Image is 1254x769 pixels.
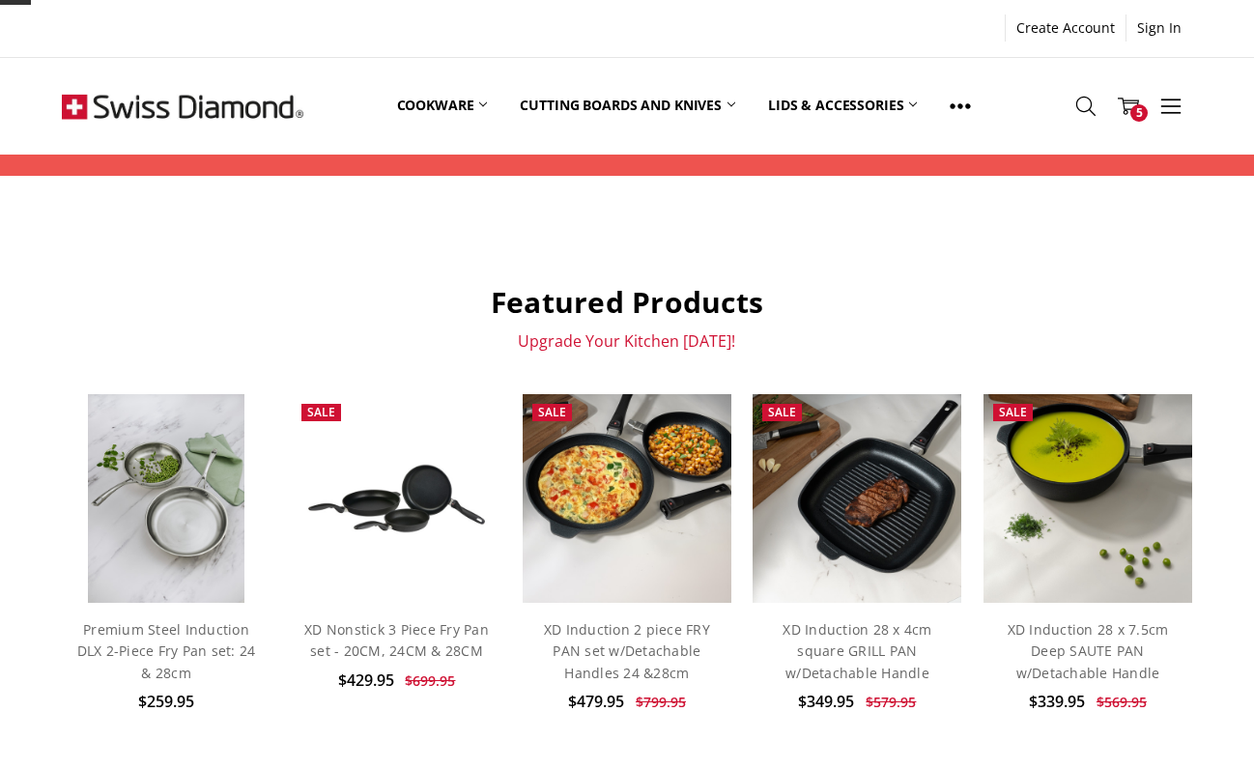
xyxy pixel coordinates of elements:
[405,671,455,690] span: $699.95
[503,63,752,149] a: Cutting boards and knives
[338,669,394,691] span: $429.95
[544,620,710,682] a: XD Induction 2 piece FRY PAN set w/Detachable Handles 24 &28cm
[999,404,1027,420] span: Sale
[307,404,335,420] span: Sale
[783,620,931,682] a: XD Induction 28 x 4cm square GRILL PAN w/Detachable Handle
[636,693,686,711] span: $799.95
[292,446,500,551] img: XD Nonstick 3 Piece Fry Pan set - 20CM, 24CM & 28CM
[768,404,796,420] span: Sale
[1126,14,1192,42] a: Sign In
[1097,693,1147,711] span: $569.95
[1130,104,1148,122] span: 5
[62,284,1192,321] h2: Featured Products
[1008,620,1169,682] a: XD Induction 28 x 7.5cm Deep SAUTE PAN w/Detachable Handle
[983,394,1192,603] img: XD Induction 28 x 7.5cm Deep SAUTE PAN w/Detachable Handle
[568,691,624,712] span: $479.95
[866,693,916,711] span: $579.95
[304,620,489,660] a: XD Nonstick 3 Piece Fry Pan set - 20CM, 24CM & 28CM
[752,63,933,149] a: Lids & Accessories
[1107,82,1150,130] a: 5
[798,691,854,712] span: $349.95
[292,394,500,603] a: XD Nonstick 3 Piece Fry Pan set - 20CM, 24CM & 28CM
[538,404,566,420] span: Sale
[62,331,1192,351] p: Upgrade Your Kitchen [DATE]!
[523,394,731,603] img: XD Induction 2 piece FRY PAN set w/Detachable Handles 24 &28cm
[77,620,256,682] a: Premium Steel Induction DLX 2-Piece Fry Pan set: 24 & 28cm
[62,58,303,155] img: Free Shipping On Every Order
[753,394,961,603] img: XD Induction 28 x 4cm square GRILL PAN w/Detachable Handle
[138,691,194,712] span: $259.95
[933,63,987,150] a: Show All
[88,394,244,603] img: Premium steel DLX 2pc fry pan set (28 and 24cm) life style shot
[1006,14,1126,42] a: Create Account
[62,394,271,603] a: Premium steel DLX 2pc fry pan set (28 and 24cm) life style shot
[381,63,504,149] a: Cookware
[1029,691,1085,712] span: $339.95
